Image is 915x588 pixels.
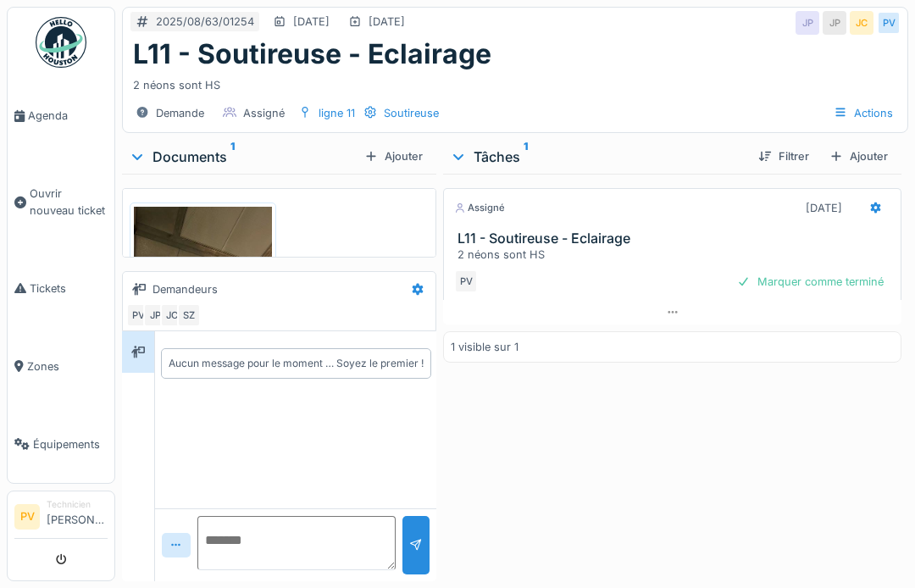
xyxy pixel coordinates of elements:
[14,504,40,530] li: PV
[133,70,897,93] div: 2 néons sont HS
[134,207,272,391] img: 34mgrtxunw0n61rh0enaogam29fg
[358,145,430,168] div: Ajouter
[143,303,167,327] div: JP
[30,186,108,218] span: Ouvrir nouveau ticket
[27,358,108,374] span: Zones
[454,269,478,293] div: PV
[806,200,842,216] div: [DATE]
[319,105,355,121] div: ligne 11
[133,38,491,70] h1: L11 - Soutireuse - Eclairage
[156,105,204,121] div: Demande
[243,105,285,121] div: Assigné
[160,303,184,327] div: JC
[454,201,505,215] div: Assigné
[14,498,108,539] a: PV Technicien[PERSON_NAME]
[450,147,745,167] div: Tâches
[126,303,150,327] div: PV
[751,145,816,168] div: Filtrer
[877,11,901,35] div: PV
[850,11,873,35] div: JC
[33,436,108,452] span: Équipements
[8,249,114,327] a: Tickets
[177,303,201,327] div: SZ
[36,17,86,68] img: Badge_color-CXgf-gQk.svg
[823,145,895,168] div: Ajouter
[169,356,424,371] div: Aucun message pour le moment … Soyez le premier !
[457,230,894,247] h3: L11 - Soutireuse - Eclairage
[524,147,528,167] sup: 1
[30,280,108,297] span: Tickets
[8,77,114,155] a: Agenda
[47,498,108,511] div: Technicien
[796,11,819,35] div: JP
[730,270,890,293] div: Marquer comme terminé
[826,101,901,125] div: Actions
[384,105,439,121] div: Soutireuse
[152,281,218,297] div: Demandeurs
[451,339,518,355] div: 1 visible sur 1
[156,14,254,30] div: 2025/08/63/01254
[47,498,108,535] li: [PERSON_NAME]
[8,155,114,249] a: Ouvrir nouveau ticket
[293,14,330,30] div: [DATE]
[823,11,846,35] div: JP
[129,147,358,167] div: Documents
[457,247,894,263] div: 2 néons sont HS
[8,327,114,405] a: Zones
[28,108,108,124] span: Agenda
[369,14,405,30] div: [DATE]
[230,147,235,167] sup: 1
[8,405,114,483] a: Équipements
